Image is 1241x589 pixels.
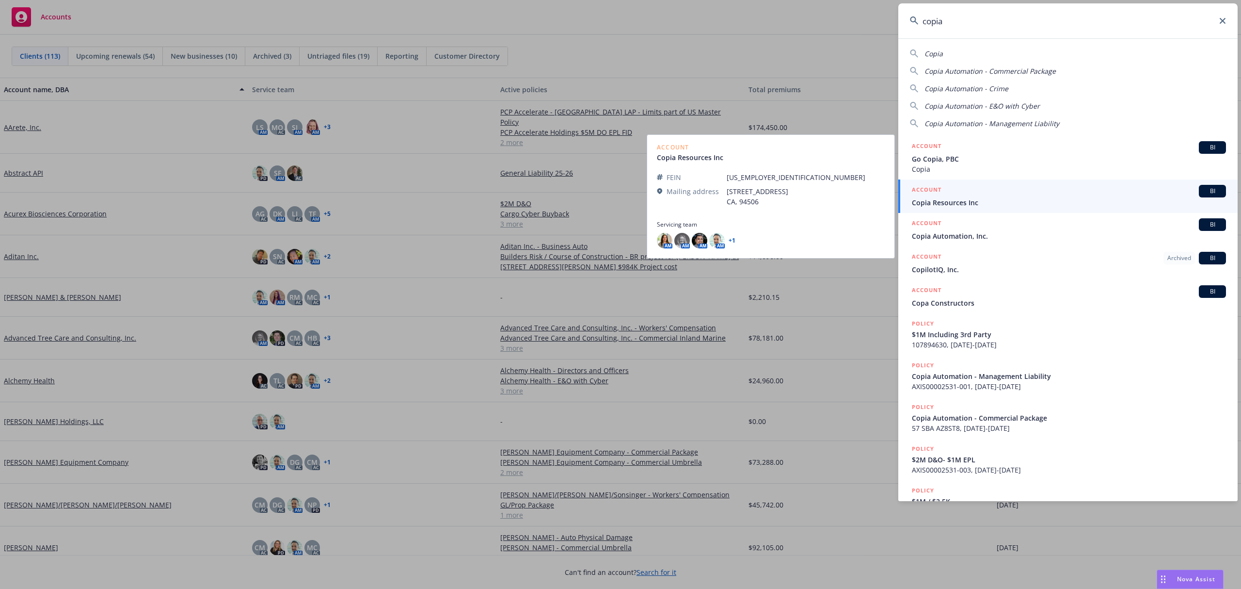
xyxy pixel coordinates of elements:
span: Copia [912,164,1226,174]
span: Copia Automation - Management Liability [924,119,1059,128]
h5: POLICY [912,402,934,412]
span: CopilotIQ, Inc. [912,264,1226,275]
a: POLICYCopia Automation - Commercial Package57 SBA AZ8ST8, [DATE]-[DATE] [898,397,1238,439]
span: Copia Resources Inc [912,197,1226,208]
span: Copia Automation - E&O with Cyber [924,101,1040,111]
span: BI [1203,187,1222,196]
span: Copia Automation - Management Liability [912,371,1226,381]
span: BI [1203,287,1222,296]
input: Search... [898,3,1238,38]
span: BI [1203,143,1222,152]
span: $2M D&O- $1M EPL [912,455,1226,465]
a: POLICY$1M Including 3rd Party107894630, [DATE]-[DATE] [898,313,1238,355]
span: BI [1203,220,1222,229]
h5: ACCOUNT [912,185,941,196]
span: BI [1203,254,1222,262]
h5: POLICY [912,444,934,454]
h5: ACCOUNT [912,285,941,297]
span: AXIS00002531-003, [DATE]-[DATE] [912,465,1226,475]
span: $1M Including 3rd Party [912,329,1226,340]
span: AXIS00002531-001, [DATE]-[DATE] [912,381,1226,392]
span: Go Copia, PBC [912,154,1226,164]
span: Archived [1167,254,1191,262]
a: ACCOUNTArchivedBICopilotIQ, Inc. [898,246,1238,280]
h5: ACCOUNT [912,141,941,153]
span: Copia Automation, Inc. [912,231,1226,241]
div: Drag to move [1157,570,1169,589]
h5: ACCOUNT [912,218,941,230]
span: Nova Assist [1177,575,1215,583]
h5: POLICY [912,486,934,495]
a: ACCOUNTBICopa Constructors [898,280,1238,313]
a: ACCOUNTBIGo Copia, PBCCopia [898,136,1238,180]
span: 107894630, [DATE]-[DATE] [912,340,1226,350]
span: Copia Automation - Crime [924,84,1008,93]
h5: POLICY [912,319,934,328]
a: POLICY$2M D&O- $1M EPLAXIS00002531-003, [DATE]-[DATE] [898,439,1238,480]
h5: POLICY [912,360,934,370]
a: POLICY$1M / $2.5K [898,480,1238,522]
a: ACCOUNTBICopia Resources Inc [898,180,1238,213]
span: 57 SBA AZ8ST8, [DATE]-[DATE] [912,423,1226,433]
a: POLICYCopia Automation - Management LiabilityAXIS00002531-001, [DATE]-[DATE] [898,355,1238,397]
span: Copia Automation - Commercial Package [924,66,1056,76]
a: ACCOUNTBICopia Automation, Inc. [898,213,1238,246]
span: $1M / $2.5K [912,496,1226,507]
h5: ACCOUNT [912,252,941,263]
span: Copia [924,49,943,58]
span: Copia Automation - Commercial Package [912,413,1226,423]
button: Nova Assist [1157,570,1224,589]
span: Copa Constructors [912,298,1226,308]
